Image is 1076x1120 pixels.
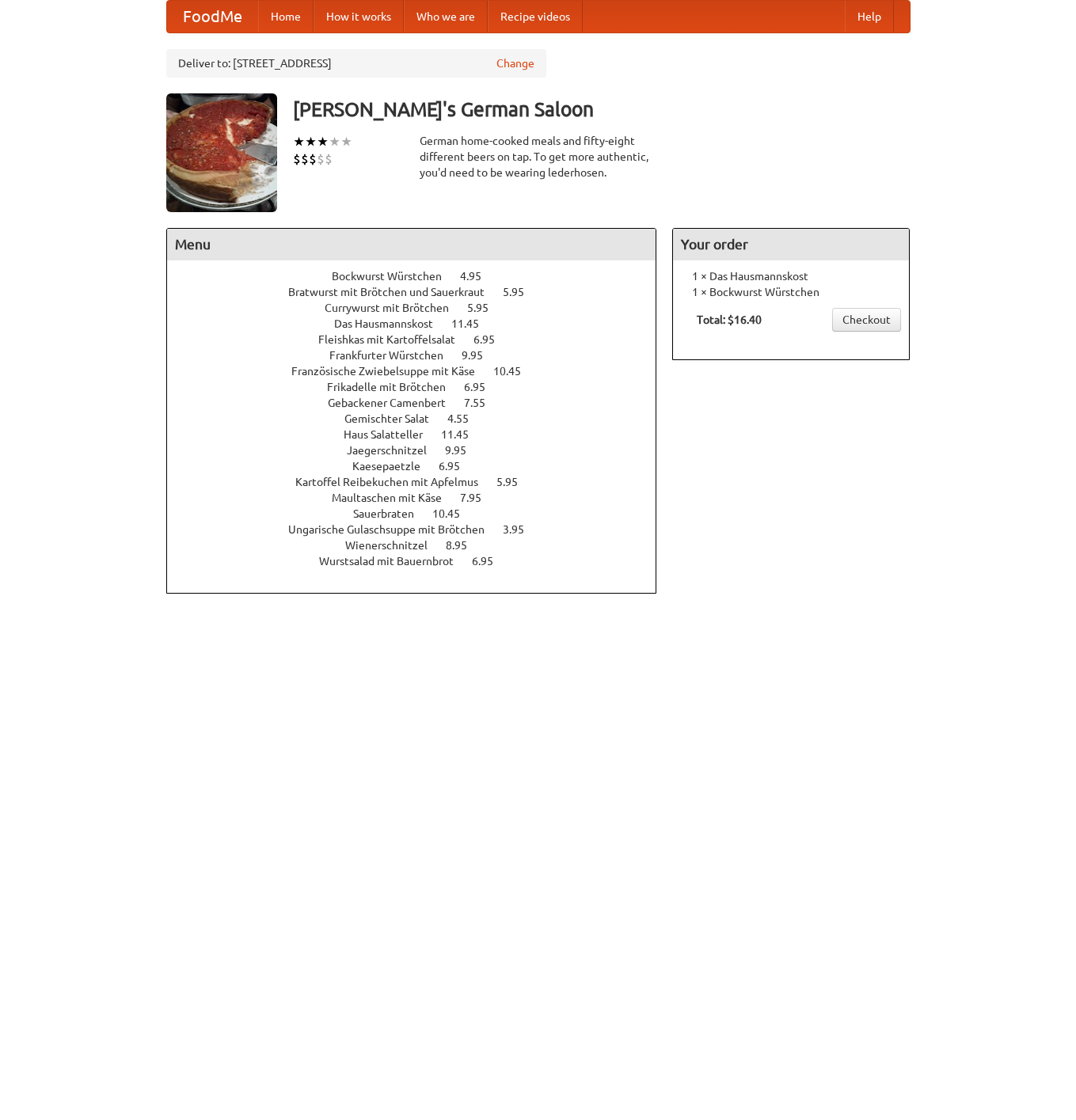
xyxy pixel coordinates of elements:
h4: Menu [167,229,656,260]
li: $ [301,150,309,168]
span: Frankfurter Würstchen [329,349,459,362]
span: 10.45 [432,507,476,520]
a: Checkout [832,308,901,332]
span: 5.95 [503,286,540,298]
a: Home [258,1,314,32]
span: Bockwurst Würstchen [332,270,458,283]
span: 8.95 [446,539,483,552]
span: 7.95 [460,492,497,504]
div: Deliver to: [STREET_ADDRESS] [166,49,546,78]
a: Bratwurst mit Brötchen und Sauerkraut 5.95 [288,286,553,298]
span: 9.95 [445,444,482,457]
span: Französische Zwiebelsuppe mit Käse [291,365,491,378]
span: 6.95 [464,381,501,393]
a: Das Hausmannskost 11.45 [334,317,508,330]
span: Frikadelle mit Brötchen [327,381,462,393]
span: Maultaschen mit Käse [332,492,458,504]
span: Fleishkas mit Kartoffelsalat [318,333,471,346]
span: Bratwurst mit Brötchen und Sauerkraut [288,286,500,298]
span: 6.95 [472,555,509,568]
span: 9.95 [462,349,499,362]
a: How it works [314,1,404,32]
a: Sauerbraten 10.45 [353,507,489,520]
li: 1 × Das Hausmannskost [681,268,901,284]
li: ★ [305,133,317,150]
span: Haus Salatteller [344,428,439,441]
li: ★ [340,133,352,150]
li: 1 × Bockwurst Würstchen [681,284,901,300]
span: 4.55 [447,412,485,425]
span: 5.95 [496,476,534,488]
a: Wurstsalad mit Bauernbrot 6.95 [319,555,523,568]
li: $ [317,150,325,168]
span: 5.95 [467,302,504,314]
span: Gebackener Camenbert [328,397,462,409]
a: Recipe videos [488,1,583,32]
li: $ [293,150,301,168]
span: 7.55 [464,397,501,409]
a: Bockwurst Würstchen 4.95 [332,270,511,283]
span: Currywurst mit Brötchen [325,302,465,314]
a: Ungarische Gulaschsuppe mit Brötchen 3.95 [288,523,553,536]
a: Frikadelle mit Brötchen 6.95 [327,381,515,393]
li: $ [325,150,333,168]
span: Sauerbraten [353,507,430,520]
span: Wurstsalad mit Bauernbrot [319,555,470,568]
a: Fleishkas mit Kartoffelsalat 6.95 [318,333,524,346]
span: Das Hausmannskost [334,317,449,330]
a: Maultaschen mit Käse 7.95 [332,492,511,504]
li: ★ [329,133,340,150]
span: 6.95 [439,460,476,473]
a: Wienerschnitzel 8.95 [345,539,496,552]
span: 10.45 [493,365,537,378]
li: ★ [293,133,305,150]
span: Wienerschnitzel [345,539,443,552]
a: Change [496,55,534,71]
a: Frankfurter Würstchen 9.95 [329,349,512,362]
a: Jaegerschnitzel 9.95 [347,444,496,457]
span: 11.45 [441,428,485,441]
span: 3.95 [503,523,540,536]
a: Currywurst mit Brötchen 5.95 [325,302,518,314]
b: Total: $16.40 [697,313,762,326]
span: Kartoffel Reibekuchen mit Apfelmus [295,476,494,488]
li: $ [309,150,317,168]
a: Gebackener Camenbert 7.55 [328,397,515,409]
a: Französische Zwiebelsuppe mit Käse 10.45 [291,365,550,378]
a: Gemischter Salat 4.55 [344,412,498,425]
a: Kaesepaetzle 6.95 [352,460,489,473]
a: Help [845,1,894,32]
a: FoodMe [167,1,258,32]
h3: [PERSON_NAME]'s German Saloon [293,93,911,125]
img: angular.jpg [166,93,277,212]
a: Who we are [404,1,488,32]
span: 4.95 [460,270,497,283]
span: Jaegerschnitzel [347,444,443,457]
div: German home-cooked meals and fifty-eight different beers on tap. To get more authentic, you'd nee... [420,133,657,180]
span: Kaesepaetzle [352,460,436,473]
li: ★ [317,133,329,150]
span: Ungarische Gulaschsuppe mit Brötchen [288,523,500,536]
span: Gemischter Salat [344,412,445,425]
span: 11.45 [451,317,495,330]
a: Haus Salatteller 11.45 [344,428,498,441]
h4: Your order [673,229,909,260]
a: Kartoffel Reibekuchen mit Apfelmus 5.95 [295,476,547,488]
span: 6.95 [473,333,511,346]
